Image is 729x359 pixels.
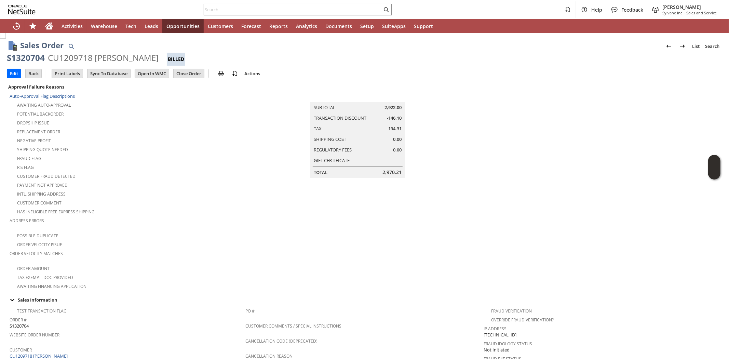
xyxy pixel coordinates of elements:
a: Reports [265,19,292,33]
span: Support [414,23,433,29]
h1: Sales Order [20,40,64,51]
a: PO # [245,308,255,314]
a: Actions [242,70,263,77]
a: Dropship Issue [17,120,49,126]
a: Replacement Order [17,129,60,135]
a: Documents [321,19,356,33]
a: Awaiting Auto-Approval [17,102,71,108]
span: Opportunities [166,23,200,29]
a: Transaction Discount [314,115,366,121]
span: Not Initiated [484,347,510,353]
a: Auto-Approval Flag Descriptions [10,93,75,99]
span: - [684,10,685,15]
a: Support [410,19,437,33]
input: Print Labels [52,69,83,78]
a: Cancellation Reason [245,353,293,359]
a: Fraud Flag [17,156,41,161]
svg: Home [45,22,53,30]
svg: Shortcuts [29,22,37,30]
a: Tech [121,19,140,33]
span: Setup [360,23,374,29]
span: Feedback [621,6,643,13]
span: Warehouse [91,23,117,29]
a: Has Ineligible Free Express Shipping [17,209,95,215]
img: Quick Find [67,42,75,50]
a: Customer Comment [17,200,62,206]
img: Next [678,42,687,50]
a: Customers [204,19,237,33]
a: Test Transaction Flag [17,308,67,314]
a: Subtotal [314,104,335,110]
a: Cancellation Code (deprecated) [245,338,318,344]
a: Analytics [292,19,321,33]
a: Opportunities [162,19,204,33]
input: Search [204,5,382,14]
a: Tax [314,125,322,132]
a: SuiteApps [378,19,410,33]
a: Possible Duplicate [17,233,58,239]
input: Sync To Database [87,69,130,78]
span: 0.00 [393,147,402,153]
a: Customer [10,347,32,353]
span: S1320704 [10,323,29,329]
a: Awaiting Financing Application [17,283,86,289]
img: Previous [665,42,673,50]
svg: Recent Records [12,22,21,30]
input: Edit [7,69,21,78]
span: -146.10 [387,115,402,121]
iframe: Click here to launch Oracle Guided Learning Help Panel [708,155,720,179]
span: Analytics [296,23,317,29]
svg: logo [8,5,36,14]
span: SuiteApps [382,23,406,29]
a: Warehouse [87,19,121,33]
span: Sylvane Inc [662,10,682,15]
input: Back [26,69,41,78]
img: print.svg [217,69,225,78]
a: Fraud Idology Status [484,341,532,347]
span: Tech [125,23,136,29]
span: Sales and Service [686,10,717,15]
a: Setup [356,19,378,33]
a: Order Velocity Matches [10,251,63,256]
a: Intl. Shipping Address [17,191,66,197]
a: IP Address [484,326,507,332]
a: Total [314,169,327,175]
a: Shipping Quote Needed [17,147,68,152]
span: Customers [208,23,233,29]
a: List [689,41,702,52]
td: Sales Information [7,295,722,304]
span: 0.00 [393,136,402,143]
a: Search [702,41,722,52]
a: Home [41,19,57,33]
a: Order Amount [17,266,50,271]
a: Forecast [237,19,265,33]
a: Activities [57,19,87,33]
a: Override Fraud Verification? [491,317,554,323]
div: Billed [167,53,185,66]
div: Sales Information [7,295,719,304]
span: [PERSON_NAME] [662,4,717,10]
input: Open In WMC [135,69,169,78]
a: Leads [140,19,162,33]
img: add-record.svg [231,69,239,78]
a: Payment not approved [17,182,68,188]
a: Tax Exempt. Doc Provided [17,275,73,280]
div: Shortcuts [25,19,41,33]
a: Negative Profit [17,138,51,144]
div: Approval Failure Reasons [7,82,243,91]
a: Gift Certificate [314,157,350,163]
a: Customer Comments / Special Instructions [245,323,341,329]
a: Recent Records [8,19,25,33]
span: Help [591,6,602,13]
span: Oracle Guided Learning Widget. To move around, please hold and drag [708,168,720,180]
span: Documents [325,23,352,29]
a: Fraud Verification [491,308,532,314]
a: Address Errors [10,218,44,224]
span: Forecast [241,23,261,29]
span: [TECHNICAL_ID] [484,332,516,338]
a: RIS flag [17,164,34,170]
div: CU1209718 [PERSON_NAME] [48,52,159,63]
span: Leads [145,23,158,29]
a: Order # [10,317,27,323]
input: Close Order [174,69,204,78]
